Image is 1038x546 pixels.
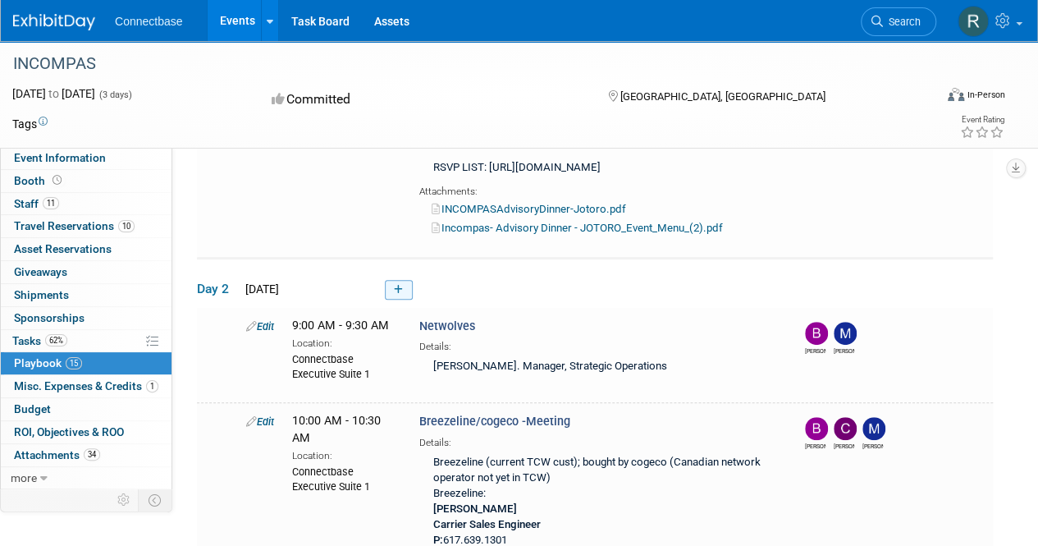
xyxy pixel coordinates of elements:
[139,489,172,511] td: Toggle Event Tabs
[433,518,541,530] b: Carrier Sales Engineer
[246,415,274,428] a: Edit
[419,354,776,381] div: [PERSON_NAME]. Manager, Strategic Operations
[1,307,171,329] a: Sponsorships
[14,219,135,232] span: Travel Reservations
[1,421,171,443] a: ROI, Objectives & ROO
[49,174,65,186] span: Booth not reserved yet
[14,197,59,210] span: Staff
[1,330,171,352] a: Tasks62%
[1,398,171,420] a: Budget
[292,463,395,494] div: Connectbase Executive Suite 1
[862,417,885,440] img: Mary Ann Rose
[12,116,48,132] td: Tags
[240,282,279,296] span: [DATE]
[1,238,171,260] a: Asset Reservations
[861,7,936,36] a: Search
[66,357,82,369] span: 15
[834,440,854,451] div: Colleen Gallagher
[1,375,171,397] a: Misc. Expenses & Credits1
[432,222,723,234] a: Incompas- Advisory Dinner - JOTORO_Event_Menu_(2).pdf
[1,261,171,283] a: Giveaways
[1,193,171,215] a: Staff11
[834,322,857,345] img: Matt Clark
[960,116,1004,124] div: Event Rating
[14,448,100,461] span: Attachments
[146,380,158,392] span: 1
[860,85,1005,110] div: Event Format
[419,415,570,429] span: Breezeline/cogeco -Meeting
[292,319,389,333] span: 9:00 AM - 9:30 AM
[967,89,1005,101] div: In-Person
[84,448,100,461] span: 34
[805,345,825,356] div: Brian Maggiacomo
[433,534,443,546] b: P:
[948,88,964,101] img: Format-Inperson.png
[432,203,626,215] a: INCOMPASAdvisoryDinner-Jotoro.pdf
[1,467,171,489] a: more
[13,14,95,30] img: ExhibitDay
[7,49,921,79] div: INCOMPAS
[14,311,85,324] span: Sponsorships
[1,215,171,237] a: Travel Reservations10
[292,334,395,351] div: Location:
[14,151,106,164] span: Event Information
[292,351,395,382] div: Connectbase Executive Suite 1
[14,425,124,438] span: ROI, Objectives & ROO
[419,319,475,333] span: Netwolves
[834,345,854,356] div: Matt Clark
[118,220,135,232] span: 10
[14,265,67,278] span: Giveaways
[246,320,274,333] a: Edit
[862,440,883,451] div: Mary Ann Rose
[197,280,238,298] span: Day 2
[883,16,921,28] span: Search
[620,90,825,103] span: [GEOGRAPHIC_DATA], [GEOGRAPHIC_DATA]
[12,87,95,100] span: [DATE] [DATE]
[11,471,37,484] span: more
[419,431,776,450] div: Details:
[292,447,395,463] div: Location:
[805,440,825,451] div: Brian Maggiacomo
[419,182,776,199] div: Attachments:
[14,356,82,369] span: Playbook
[46,87,62,100] span: to
[433,502,517,515] b: [PERSON_NAME]
[805,417,828,440] img: Brian Maggiacomo
[14,288,69,301] span: Shipments
[115,15,183,28] span: Connectbase
[805,322,828,345] img: Brian Maggiacomo
[14,379,158,392] span: Misc. Expenses & Credits
[267,85,581,114] div: Committed
[14,242,112,255] span: Asset Reservations
[1,284,171,306] a: Shipments
[292,414,381,444] span: 10:00 AM - 10:30 AM
[43,197,59,209] span: 11
[958,6,989,37] img: Roger Castillo
[1,444,171,466] a: Attachments34
[14,174,65,187] span: Booth
[1,147,171,169] a: Event Information
[1,170,171,192] a: Booth
[419,335,776,354] div: Details:
[45,334,67,346] span: 62%
[834,417,857,440] img: Colleen Gallagher
[98,89,132,100] span: (3 days)
[14,402,51,415] span: Budget
[12,334,67,347] span: Tasks
[110,489,139,511] td: Personalize Event Tab Strip
[1,352,171,374] a: Playbook15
